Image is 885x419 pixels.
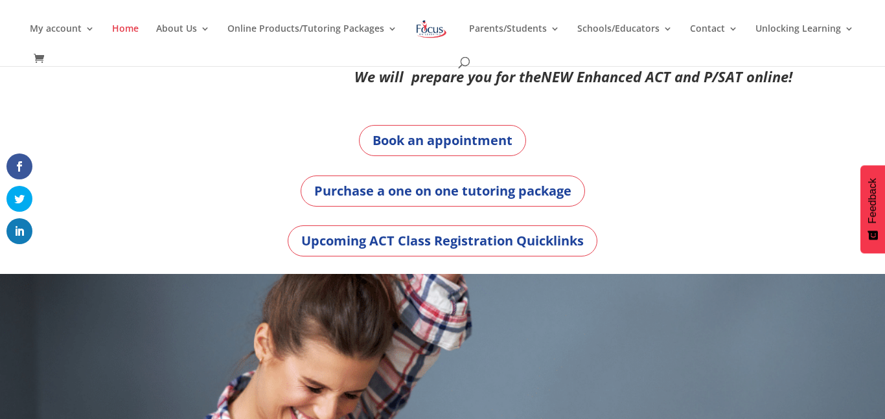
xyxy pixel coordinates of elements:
a: Home [112,24,139,54]
a: Parents/Students [469,24,560,54]
em: We will prepare you for the [354,67,541,86]
a: Purchase a one on one tutoring package [301,176,585,207]
a: About Us [156,24,210,54]
a: Upcoming ACT Class Registration Quicklinks [288,225,597,256]
a: Book an appointment [359,125,526,156]
a: Unlocking Learning [755,24,854,54]
a: My account [30,24,95,54]
em: NEW Enhanced ACT and P/SAT online! [541,67,792,86]
a: Online Products/Tutoring Packages [227,24,397,54]
a: Contact [690,24,738,54]
span: Feedback [867,178,879,223]
button: Feedback - Show survey [860,165,885,253]
a: Schools/Educators [577,24,672,54]
img: Focus on Learning [415,17,448,41]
